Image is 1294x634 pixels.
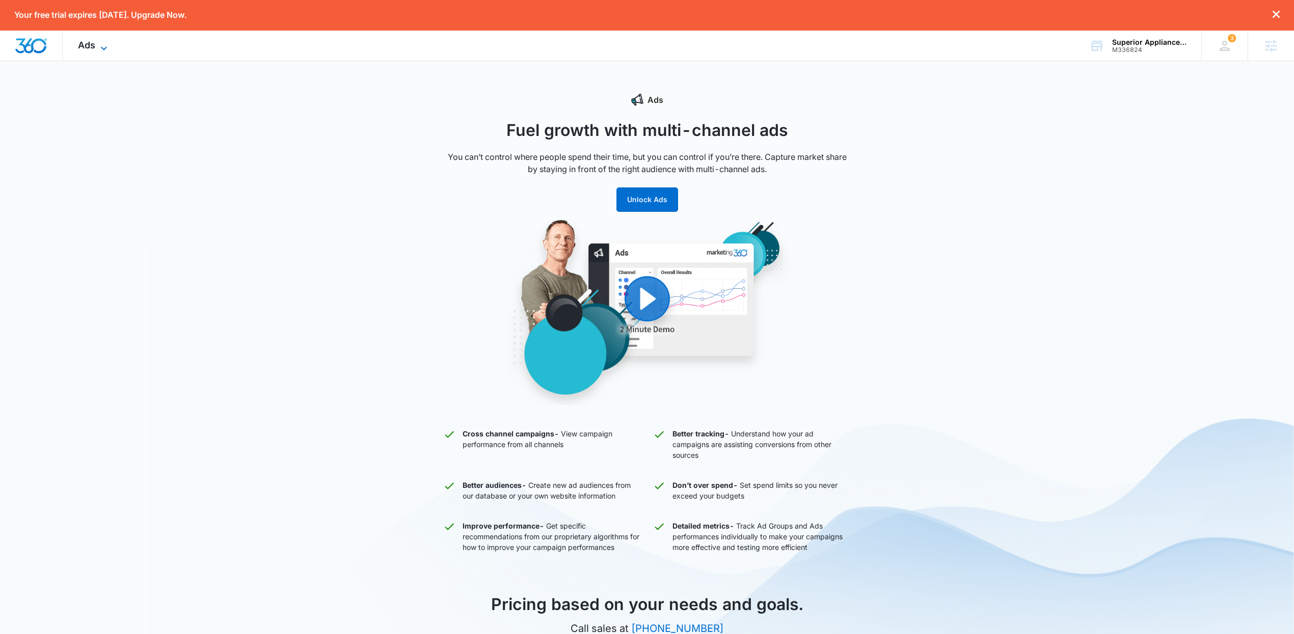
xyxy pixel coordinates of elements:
[1112,46,1187,53] div: account id
[463,429,559,438] strong: Cross channel campaigns -
[616,187,678,212] button: Unlock Ads
[672,428,851,460] p: Understand how your ad campaigns are assisting conversions from other sources
[443,118,851,143] h1: Fuel growth with multi-channel ads
[463,521,544,530] strong: Improve performance -
[672,521,734,530] strong: Detailed metrics -
[1112,38,1187,46] div: account name
[1201,31,1248,61] div: notifications count
[1273,10,1280,20] button: dismiss this dialog
[453,219,841,405] img: Ads
[78,40,95,50] span: Ads
[1228,34,1236,42] div: notifications count
[443,94,851,106] div: Ads
[463,428,641,460] p: View campaign performance from all channels
[672,520,851,553] p: Track Ad Groups and Ads performances individually to make your campaigns more effective and testi...
[616,195,678,204] a: Unlock Ads
[672,480,851,501] p: Set spend limits so you never exceed your budgets
[672,481,738,489] strong: Don’t over spend -
[443,592,851,617] h2: Pricing based on your needs and goals.
[14,10,186,20] p: Your free trial expires [DATE]. Upgrade Now.
[672,429,729,438] strong: Better tracking -
[443,151,851,175] p: You can’t control where people spend their time, but you can control if you’re there. Capture mar...
[463,520,641,553] p: Get specific recommendations from our proprietary algorithms for how to improve your campaign per...
[1228,34,1236,42] span: 3
[463,481,526,489] strong: Better audiences -
[463,480,641,501] p: Create new ad audiences from our database or your own website information
[63,31,125,61] div: Ads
